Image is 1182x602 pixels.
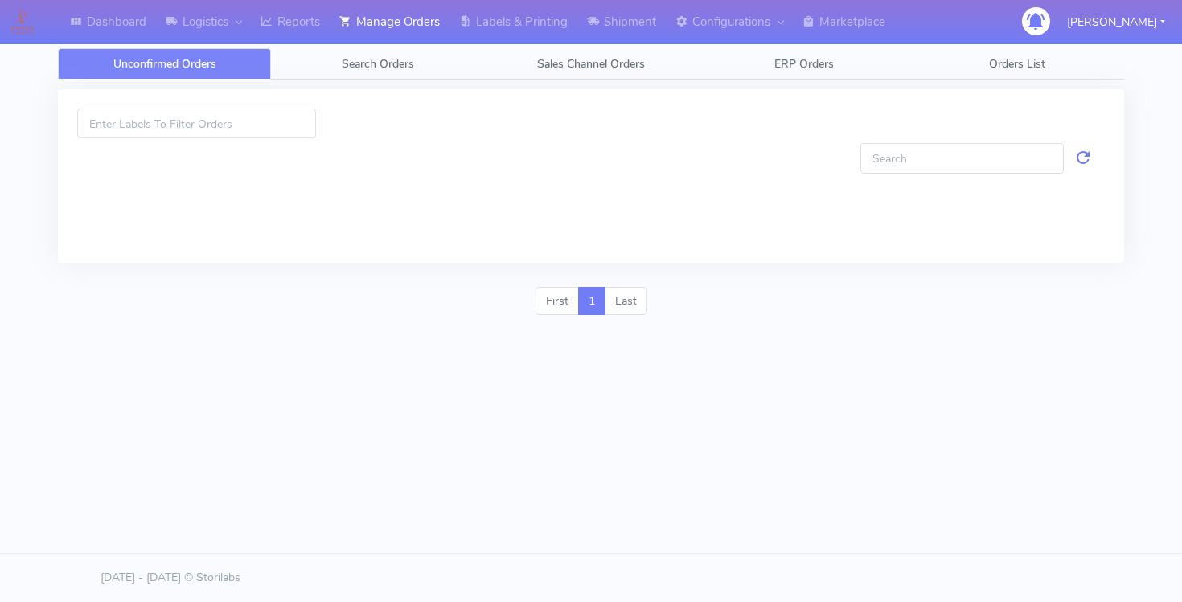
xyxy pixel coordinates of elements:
[578,287,605,316] a: 1
[989,56,1045,72] span: Orders List
[774,56,834,72] span: ERP Orders
[113,56,216,72] span: Unconfirmed Orders
[537,56,645,72] span: Sales Channel Orders
[58,48,1124,80] ul: Tabs
[77,109,316,138] input: Enter Labels To Filter Orders
[1055,6,1177,39] button: [PERSON_NAME]
[342,56,414,72] span: Search Orders
[860,143,1065,173] input: Search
